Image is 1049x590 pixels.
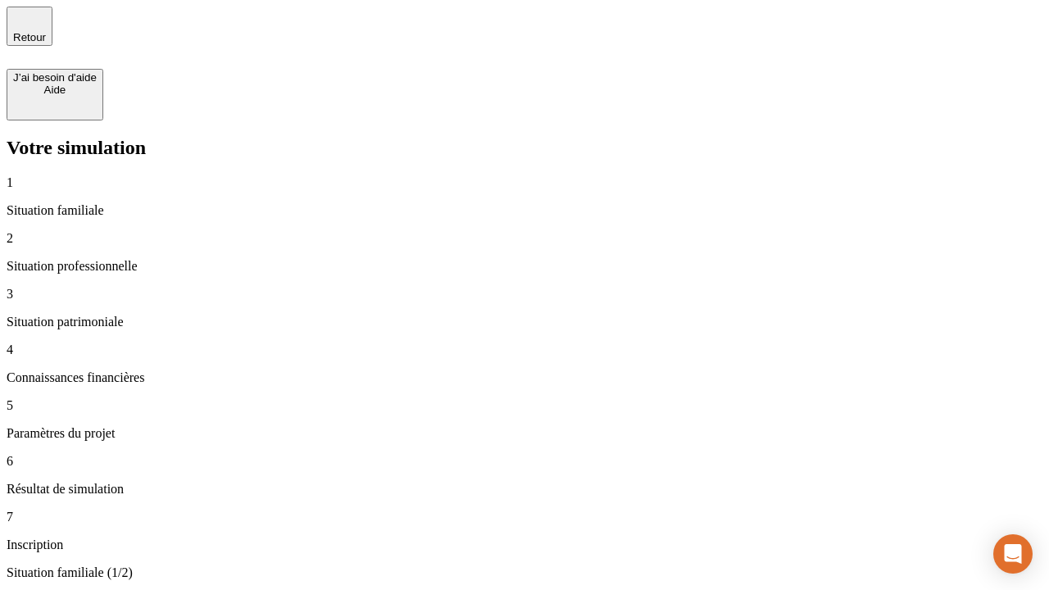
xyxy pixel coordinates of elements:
[7,203,1042,218] p: Situation familiale
[13,84,97,96] div: Aide
[7,231,1042,246] p: 2
[7,370,1042,385] p: Connaissances financières
[7,454,1042,469] p: 6
[7,398,1042,413] p: 5
[7,538,1042,552] p: Inscription
[993,534,1033,574] div: Open Intercom Messenger
[7,137,1042,159] h2: Votre simulation
[7,343,1042,357] p: 4
[7,175,1042,190] p: 1
[7,426,1042,441] p: Paramètres du projet
[7,510,1042,524] p: 7
[13,31,46,43] span: Retour
[13,71,97,84] div: J’ai besoin d'aide
[7,287,1042,302] p: 3
[7,315,1042,329] p: Situation patrimoniale
[7,259,1042,274] p: Situation professionnelle
[7,482,1042,497] p: Résultat de simulation
[7,565,1042,580] p: Situation familiale (1/2)
[7,69,103,120] button: J’ai besoin d'aideAide
[7,7,52,46] button: Retour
